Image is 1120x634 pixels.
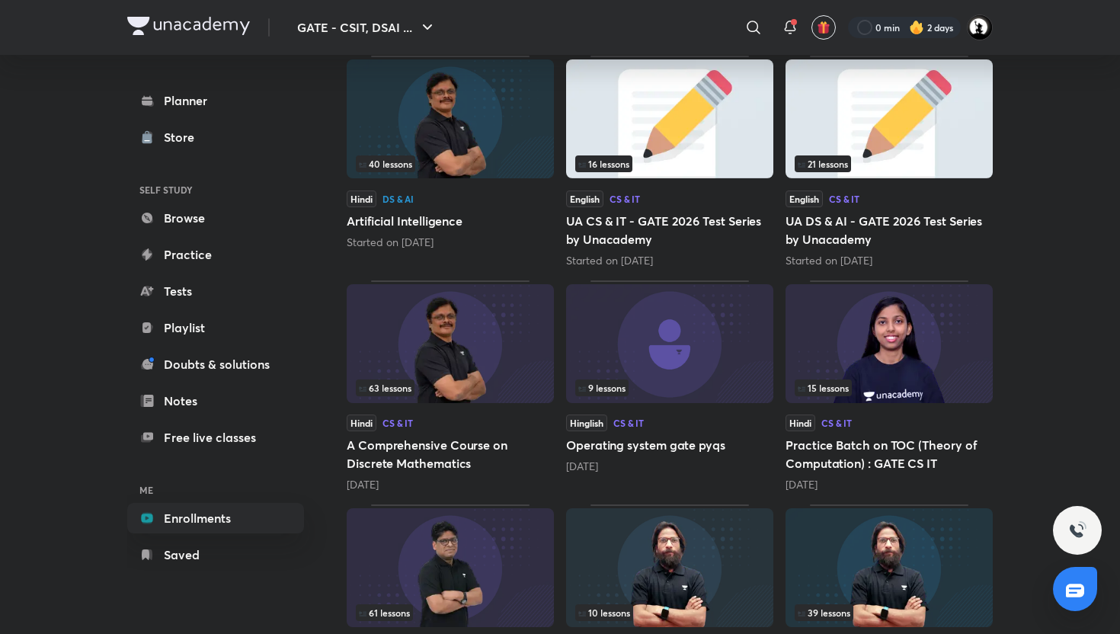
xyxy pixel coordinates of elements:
[566,284,773,403] img: Thumbnail
[127,203,304,233] a: Browse
[786,508,993,627] img: Thumbnail
[575,604,764,621] div: left
[566,59,773,178] img: Thumbnail
[798,159,848,168] span: 21 lessons
[127,540,304,570] a: Saved
[356,155,545,172] div: infosection
[795,604,984,621] div: infosection
[347,235,554,250] div: Started on May 28
[127,386,304,416] a: Notes
[127,85,304,116] a: Planner
[798,608,850,617] span: 39 lessons
[575,155,764,172] div: infocontainer
[786,253,993,268] div: Started on Aug 8
[356,604,545,621] div: left
[795,604,984,621] div: left
[795,155,984,172] div: infosection
[127,122,304,152] a: Store
[786,56,993,267] div: UA DS & AI - GATE 2026 Test Series by Unacademy
[356,379,545,396] div: left
[578,159,629,168] span: 16 lessons
[359,608,410,617] span: 61 lessons
[786,284,993,403] img: Thumbnail
[575,604,764,621] div: infosection
[356,379,545,396] div: infocontainer
[829,194,859,203] div: CS & IT
[795,379,984,396] div: infocontainer
[578,383,626,392] span: 9 lessons
[575,155,764,172] div: left
[566,415,607,431] span: Hinglish
[127,276,304,306] a: Tests
[347,436,554,472] h5: A Comprehensive Course on Discrete Mathematics
[575,379,764,396] div: left
[967,14,993,40] img: AMAN SHARMA
[811,15,836,40] button: avatar
[575,604,764,621] div: infocontainer
[359,383,411,392] span: 63 lessons
[359,159,412,168] span: 40 lessons
[786,191,823,207] span: English
[127,422,304,453] a: Free live classes
[575,155,764,172] div: infosection
[347,59,554,178] img: Thumbnail
[1068,521,1086,540] img: ttu
[795,155,984,172] div: left
[347,477,554,492] div: 10 days ago
[347,415,376,431] span: Hindi
[347,508,554,627] img: Thumbnail
[798,383,849,392] span: 15 lessons
[575,379,764,396] div: infosection
[347,212,554,230] h5: Artificial Intelligence
[817,21,830,34] img: avatar
[347,280,554,492] div: A Comprehensive Course on Discrete Mathematics
[575,379,764,396] div: infocontainer
[356,604,545,621] div: infosection
[566,459,773,474] div: 18 days ago
[786,436,993,472] h5: Practice Batch on TOC (Theory of Computation) : GATE CS IT
[566,436,773,454] h5: Operating system gate pyqs
[382,418,413,427] div: CS & IT
[127,17,250,35] img: Company Logo
[127,17,250,39] a: Company Logo
[127,239,304,270] a: Practice
[127,349,304,379] a: Doubts & solutions
[795,604,984,621] div: infocontainer
[347,56,554,267] div: Artificial Intelligence
[566,280,773,492] div: Operating system gate pyqs
[356,155,545,172] div: left
[288,12,446,43] button: GATE - CSIT, DSAI ...
[382,194,414,203] div: DS & AI
[356,604,545,621] div: infocontainer
[566,191,603,207] span: English
[786,212,993,248] h5: UA DS & AI - GATE 2026 Test Series by Unacademy
[578,608,630,617] span: 10 lessons
[566,508,773,627] img: Thumbnail
[613,418,644,427] div: CS & IT
[127,177,304,203] h6: SELF STUDY
[164,128,203,146] div: Store
[127,503,304,533] a: Enrollments
[347,284,554,403] img: Thumbnail
[786,477,993,492] div: 19 days ago
[127,477,304,503] h6: ME
[566,253,773,268] div: Started on Aug 13
[786,415,815,431] span: Hindi
[347,191,376,207] span: Hindi
[795,379,984,396] div: infosection
[786,59,993,178] img: Thumbnail
[610,194,640,203] div: CS & IT
[566,56,773,267] div: UA CS & IT - GATE 2026 Test Series by Unacademy
[566,212,773,248] h5: UA CS & IT - GATE 2026 Test Series by Unacademy
[909,20,924,35] img: streak
[356,155,545,172] div: infocontainer
[786,280,993,492] div: Practice Batch on TOC (Theory of Computation) : GATE CS IT
[127,312,304,343] a: Playlist
[821,418,852,427] div: CS & IT
[795,379,984,396] div: left
[356,379,545,396] div: infosection
[795,155,984,172] div: infocontainer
